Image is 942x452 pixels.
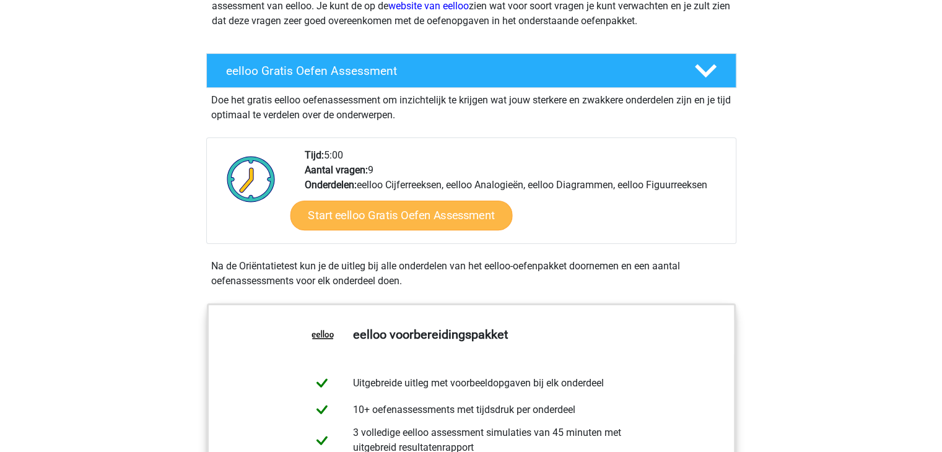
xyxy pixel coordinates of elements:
[305,179,357,191] b: Onderdelen:
[206,88,736,123] div: Doe het gratis eelloo oefenassessment om inzichtelijk te krijgen wat jouw sterkere en zwakkere on...
[295,148,735,243] div: 5:00 9 eelloo Cijferreeksen, eelloo Analogieën, eelloo Diagrammen, eelloo Figuurreeksen
[290,201,512,230] a: Start eelloo Gratis Oefen Assessment
[201,53,741,88] a: eelloo Gratis Oefen Assessment
[305,164,368,176] b: Aantal vragen:
[226,64,674,78] h4: eelloo Gratis Oefen Assessment
[220,148,282,210] img: Klok
[206,259,736,289] div: Na de Oriëntatietest kun je de uitleg bij alle onderdelen van het eelloo-oefenpakket doornemen en...
[305,149,324,161] b: Tijd:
